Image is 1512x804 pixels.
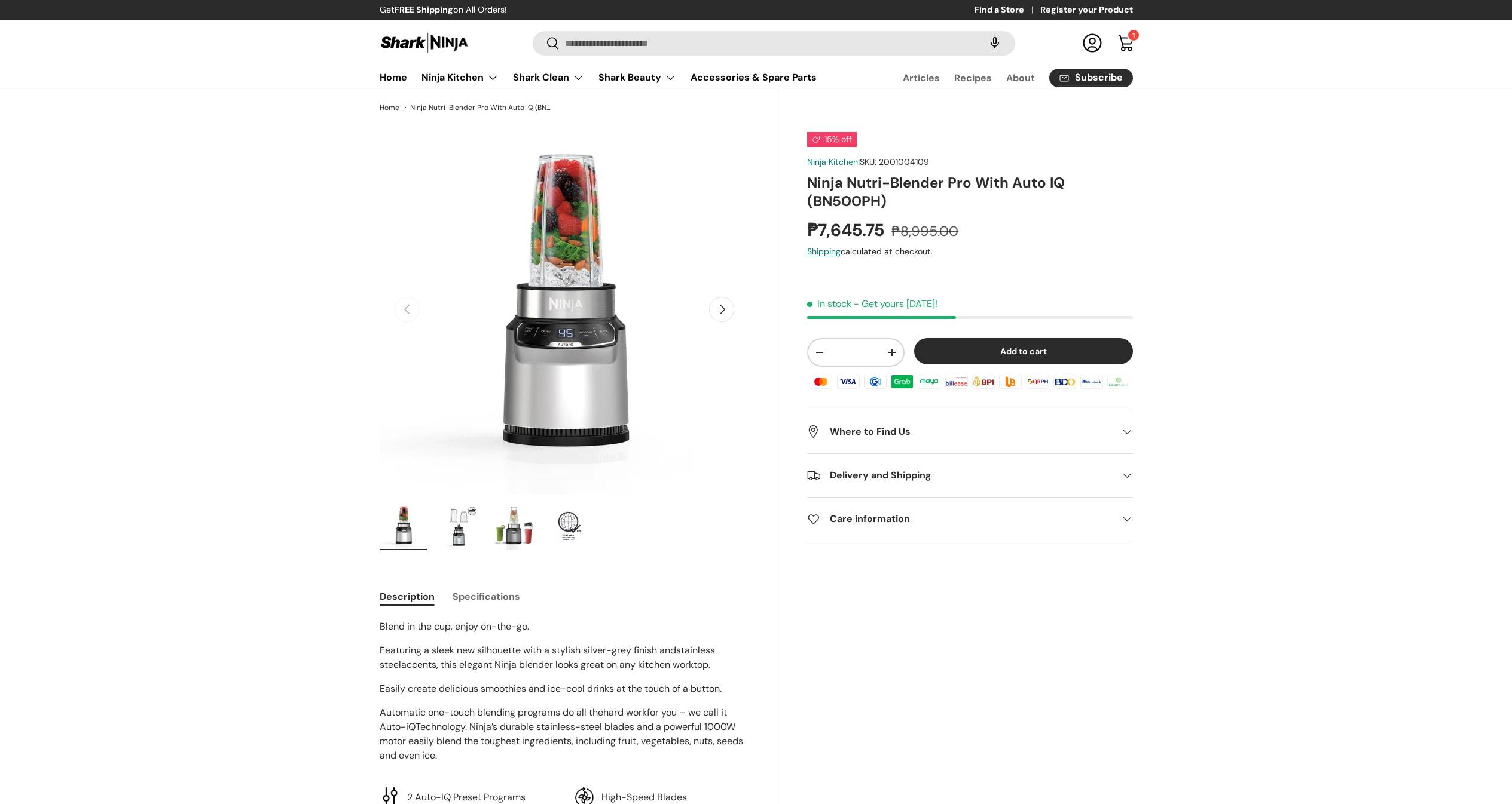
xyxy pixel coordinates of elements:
span: In stock [807,297,851,310]
a: About [1006,66,1035,90]
span: iQ [406,720,416,733]
button: Description [380,583,435,610]
span: SKU: [860,156,876,167]
a: Subscribe [1049,69,1133,87]
summary: Delivery and Shipping [807,454,1132,497]
img: metrobank [1079,373,1105,391]
img: ninja-nutri-blender-pro-with-auto-iq-silve-parts-view-sharkninja-philippines [435,502,482,550]
a: Ninja Kitchen [421,66,499,90]
summary: Where to Find Us [807,410,1132,453]
summary: Shark Beauty [591,66,683,90]
strong: ₱7,645.75 [807,219,887,241]
img: bpi [970,373,997,391]
span: 15% off [807,132,857,147]
button: Add to cart [914,338,1133,365]
span: | [858,156,929,167]
img: Ninja Nutri-Blender Pro With Auto IQ (BN500PH) [490,502,537,550]
img: Ninja Nutri-Blender Pro With Auto IQ (BN500PH) [545,502,592,550]
a: Accessories & Spare Parts [691,66,817,89]
p: - Get yours [DATE]! [854,297,937,310]
span: 2001004109 [879,156,929,167]
a: Ninja Nutri-Blender Pro With Auto IQ (BN500PH) [410,104,554,111]
img: gcash [862,373,888,391]
summary: Shark Clean [506,66,591,90]
a: Home [380,104,399,111]
summary: Ninja Kitchen [414,66,506,90]
h2: Where to Find Us [807,425,1113,439]
h2: Care information [807,512,1113,526]
span: hard work [603,706,647,719]
a: Find a Store [975,4,1040,17]
span: Subscribe [1075,73,1123,82]
img: Shark Ninja Philippines [380,31,469,54]
span: 1 [1132,31,1135,39]
span: Blend in the cup, enjoy on-the-go. [380,620,529,633]
a: Shark Beauty [598,66,676,90]
a: Recipes [954,66,992,90]
media-gallery: Gallery Viewer [380,125,750,554]
strong: FREE Shipping [395,4,453,15]
img: billease [943,373,970,391]
span: stainless steel [380,644,715,671]
img: master [808,373,834,391]
p: Get on All Orders! [380,4,507,17]
nav: Breadcrumbs [380,102,779,113]
summary: Care information [807,498,1132,541]
img: maya [916,373,942,391]
a: Articles [903,66,940,90]
speech-search-button: Search by voice [976,30,1014,56]
a: Register your Product [1040,4,1133,17]
div: calculated at checkout. [807,246,1132,258]
nav: Primary [380,66,817,90]
a: Home [380,66,407,89]
img: ninja-nutri-blender-pro-with-auto-iq-silver-with-sample-food-content-full-view-sharkninja-philipp... [380,502,427,550]
span: accents, this elegant Ninja blender looks great on any kitchen worktop. [401,658,710,671]
a: Shipping [807,246,841,257]
span: Easily create delicious smoothies and ice-cool drinks at the touch of a button. [380,682,722,695]
img: grabpay [889,373,915,391]
h2: Delivery and Shipping [807,468,1113,483]
s: ₱8,995.00 [891,222,958,240]
span: Featuring a sleek new silhouette with a stylish silver-grey finish and [380,644,676,656]
img: landbank [1105,373,1132,391]
h1: Ninja Nutri-Blender Pro With Auto IQ (BN500PH) [807,173,1132,210]
span: for you – we call it Auto- [380,706,727,733]
img: bdo [1052,373,1078,391]
a: Ninja Kitchen [807,156,858,167]
button: Specifications [453,583,520,610]
nav: Secondary [874,66,1133,90]
a: Shark Clean [513,66,584,90]
img: ubp [997,373,1024,391]
span: Automatic one-touch blending programs do all the [380,706,603,719]
span: Technology. Ninja’s durable stainless-steel blades and a powerful 1000W motor easily blend the to... [380,720,743,762]
img: qrph [1024,373,1050,391]
img: visa [835,373,861,391]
